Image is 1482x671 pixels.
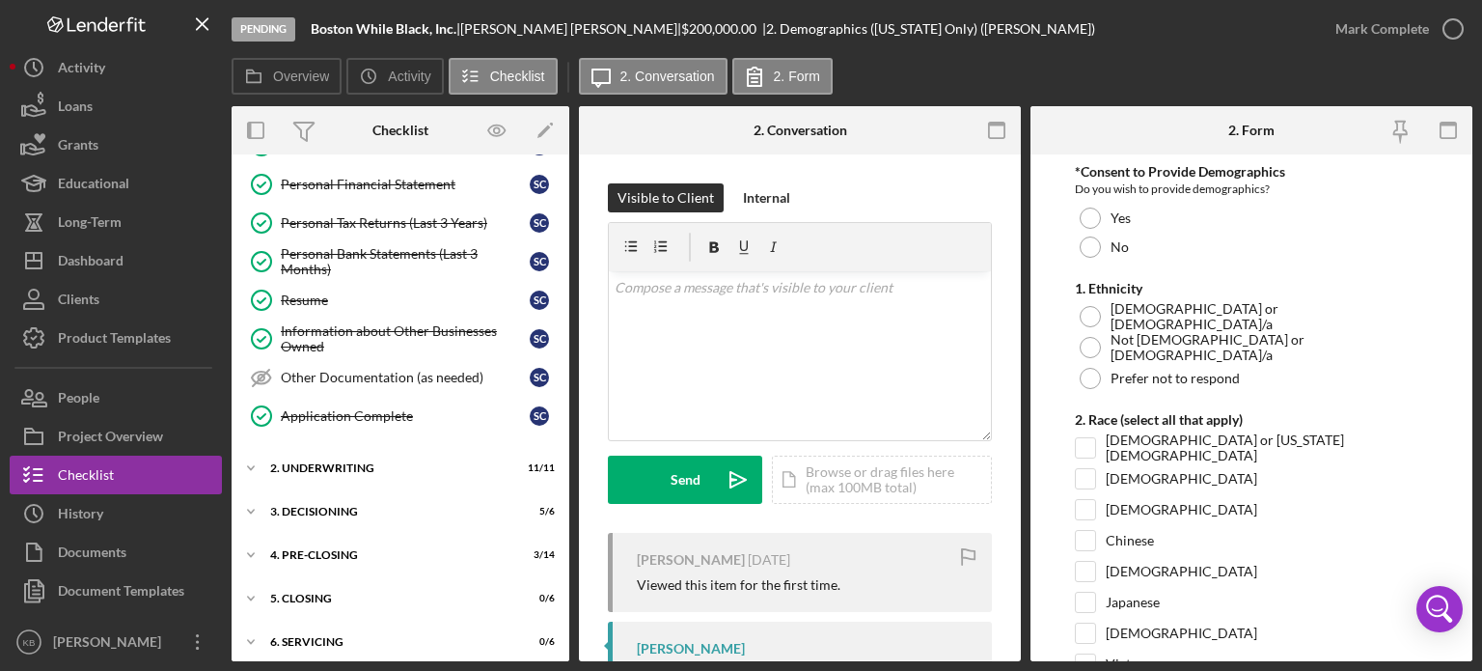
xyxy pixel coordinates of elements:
div: Clients [58,280,99,323]
label: Checklist [490,69,545,84]
label: [DEMOGRAPHIC_DATA] or [US_STATE][DEMOGRAPHIC_DATA] [1106,438,1428,458]
div: 0 / 6 [520,636,555,648]
button: Documents [10,533,222,572]
div: 5. Closing [270,593,507,604]
button: Visible to Client [608,183,724,212]
div: 4. Pre-Closing [270,549,507,561]
button: Educational [10,164,222,203]
div: Open Intercom Messenger [1416,586,1463,632]
button: Long-Term [10,203,222,241]
div: Personal Financial Statement [281,177,530,192]
div: S C [530,406,549,426]
div: History [58,494,103,538]
button: Checklist [10,456,222,494]
div: Checklist [372,123,428,138]
label: Not [DEMOGRAPHIC_DATA] or [DEMOGRAPHIC_DATA]/a [1111,332,1423,363]
button: Send [608,456,762,504]
button: Loans [10,87,222,126]
div: S C [530,291,549,310]
a: Personal Bank Statements (Last 3 Months)SC [241,242,560,281]
div: Personal Tax Returns (Last 3 Years) [281,215,530,231]
label: Japanese [1106,593,1160,612]
div: 11 / 11 [520,462,555,474]
div: S C [530,368,549,387]
div: Pending [232,17,295,42]
a: Other Documentation (as needed)SC [241,358,560,397]
button: History [10,494,222,533]
label: 2. Conversation [620,69,715,84]
div: 5 / 6 [520,506,555,517]
label: Activity [388,69,430,84]
div: Visible to Client [617,183,714,212]
div: Do you wish to provide demographics? [1075,180,1428,199]
button: Checklist [449,58,558,95]
button: Internal [733,183,800,212]
button: Project Overview [10,417,222,456]
button: 2. Conversation [579,58,727,95]
div: | 2. Demographics ([US_STATE] Only) ([PERSON_NAME]) [762,21,1095,37]
div: S C [530,175,549,194]
div: 2. Underwriting [270,462,507,474]
label: 2. Form [774,69,820,84]
div: S C [530,329,549,349]
button: Grants [10,126,222,164]
div: Application Complete [281,408,530,424]
div: 3. Decisioning [270,506,507,517]
div: 1. Ethnicity [1075,281,1428,296]
div: [PERSON_NAME] [637,552,745,568]
div: S C [530,252,549,271]
div: Long-Term [58,203,122,246]
div: Resume [281,293,530,308]
div: Send [671,456,700,504]
div: Personal Bank Statements (Last 3 Months) [281,246,530,277]
button: Product Templates [10,319,222,357]
div: 2. Conversation [754,123,847,138]
button: Mark Complete [1316,10,1472,48]
button: 2. Form [732,58,833,95]
label: [DEMOGRAPHIC_DATA] [1106,624,1257,643]
time: 2025-03-31 02:00 [748,552,790,568]
div: S C [530,213,549,233]
a: Personal Financial StatementSC [241,165,560,204]
div: Checklist [58,456,114,499]
label: No [1111,239,1129,255]
div: Viewed this item for the first time. [637,577,840,593]
div: 2. Race (select all that apply) [1075,412,1428,428]
text: KB [23,637,36,648]
a: Activity [10,48,222,87]
div: 0 / 6 [520,593,555,604]
button: Overview [232,58,342,95]
div: [PERSON_NAME] [48,623,174,666]
div: Educational [58,164,129,208]
button: Dashboard [10,241,222,280]
div: Loans [58,87,93,130]
button: Clients [10,280,222,319]
button: Document Templates [10,572,222,610]
div: Activity [58,48,105,92]
div: Dashboard [58,241,123,285]
div: Grants [58,126,98,169]
a: ResumeSC [241,281,560,320]
div: Product Templates [58,319,171,362]
a: Application CompleteSC [241,397,560,435]
label: [DEMOGRAPHIC_DATA] [1106,562,1257,581]
label: [DEMOGRAPHIC_DATA] or [DEMOGRAPHIC_DATA]/a [1111,301,1423,332]
div: *Consent to Provide Demographics [1075,164,1428,180]
a: Information about Other Businesses OwnedSC [241,320,560,358]
div: Document Templates [58,572,184,615]
div: 6. Servicing [270,636,507,648]
label: [DEMOGRAPHIC_DATA] [1106,500,1257,519]
div: Other Documentation (as needed) [281,370,530,385]
button: People [10,378,222,417]
div: Mark Complete [1335,10,1429,48]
